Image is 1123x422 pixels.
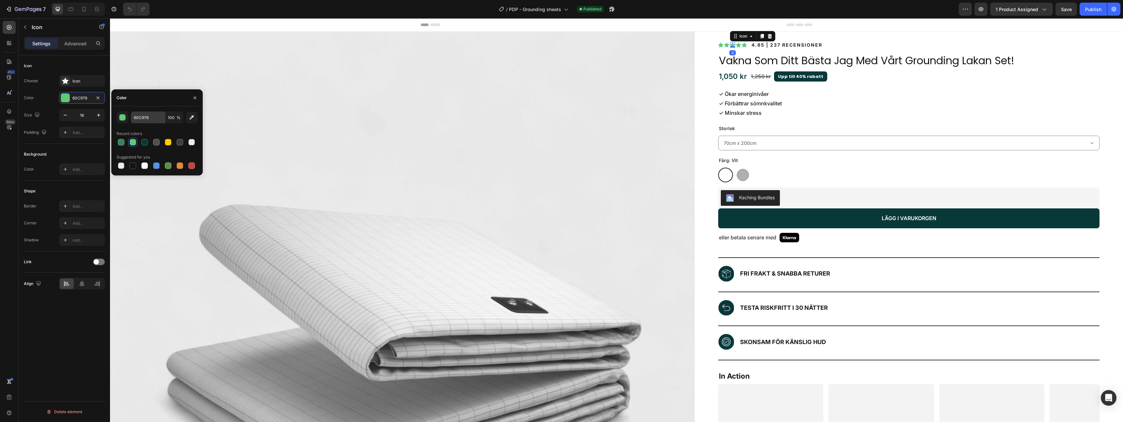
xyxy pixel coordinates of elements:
[24,95,34,101] div: Color
[72,167,103,173] div: Add...
[64,40,87,47] p: Advanced
[630,250,724,261] p: FRI FRAKT & SNABBA RETURER
[641,24,712,29] p: 4.85 | 237 RECENSIONER
[630,319,720,329] p: SKONSAM FÖR KÄNSLIG HUD
[24,188,36,194] div: Shape
[117,154,150,160] div: Suggested for you
[640,53,661,64] div: 1,250 kr
[608,51,638,66] div: 1,050 kr
[72,237,103,243] div: Add...
[609,90,989,99] p: ✓ Minskar stress
[608,316,624,332] img: gempages_564708161768915979-7c423d6e-d945-489f-a171-5a5cc3536359.svg
[609,354,640,362] strong: In Action
[608,105,625,115] legend: Storlek
[24,203,37,209] div: Border
[609,71,989,81] p: ✓ Ökar energinivåer
[24,220,37,226] div: Corner
[24,279,42,288] div: Align
[1101,390,1116,406] div: Open Intercom Messenger
[772,197,826,203] div: Lägg i Varukorgen
[608,282,624,298] img: gempages_564708161768915979-ffd299c9-b258-42f4-a5cf-2935ac2f5f37.svg
[616,176,624,184] img: KachingBundles.png
[24,237,39,243] div: Shadow
[117,131,142,137] div: Recent colors
[24,111,41,120] div: Size
[1080,3,1107,16] button: Publish
[611,172,670,188] button: Kaching Bundles
[131,112,165,123] input: Eg: FFFFFF
[110,18,1123,422] iframe: Design area
[5,119,16,125] div: Beta
[6,69,16,75] div: 450
[996,6,1038,13] span: 1 product assigned
[608,137,628,147] legend: Färg: Vit
[24,407,105,417] button: Delete element
[608,190,989,210] button: Lägg i Varukorgen
[177,115,181,121] span: %
[1055,3,1077,16] button: Save
[619,32,626,37] div: 0
[608,248,624,264] img: gempages_564708161768915979-fe5f07e5-fd96-4f34-84e3-37af53819b22.svg
[1085,6,1101,13] div: Publish
[24,151,46,157] div: Background
[670,215,689,224] img: gempages_545113522384667709-a43f6020-9d70-4edf-8603-37661c9b28a1.png
[630,284,721,295] p: TESTA RISKFRITT I 30 NÄTTER
[509,6,561,13] span: PDP - Grounding sheets
[24,259,32,265] div: Link
[664,53,717,63] button: <p>Upp till 40% rabatt</p>
[123,3,150,16] div: Undo/Redo
[24,63,32,69] div: Icon
[72,130,103,136] div: Add...
[32,40,51,47] p: Settings
[609,215,666,224] p: eller betala senare med
[43,5,46,13] p: 7
[3,3,49,16] button: 7
[668,54,713,62] p: Upp till 40% rabatt
[72,220,103,226] div: Add...
[24,166,34,172] div: Color
[24,128,48,137] div: Padding
[32,23,87,31] p: Icon
[72,203,103,209] div: Add...
[72,78,103,84] div: Icon
[72,95,91,101] div: 60C978
[506,6,508,13] span: /
[1061,7,1072,12] span: Save
[990,3,1053,16] button: 1 product assigned
[46,408,82,416] div: Delete element
[608,35,989,50] h2: Vakna Som Ditt Bästa Jag Med Vårt Grounding Lakan Set!
[117,95,127,101] div: Color
[24,78,38,84] div: Choose
[629,176,665,183] div: Kaching Bundles
[583,6,601,12] span: Published
[609,81,989,90] p: ✓ Förbättrar sömnkvalitet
